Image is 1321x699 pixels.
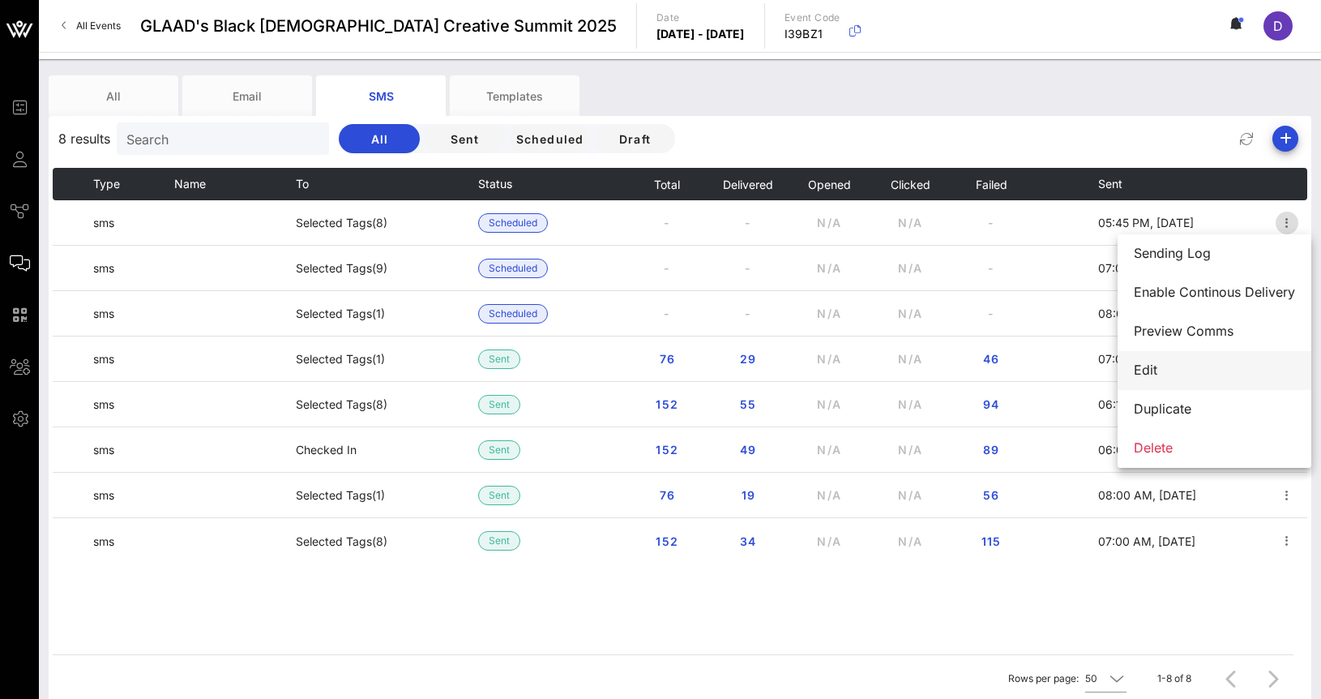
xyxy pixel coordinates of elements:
[296,246,478,291] td: Selected Tags (9)
[722,178,773,191] span: Delivered
[1098,168,1199,200] th: Sent
[965,345,1017,374] button: 46
[594,124,675,153] button: Draft
[965,526,1017,555] button: 115
[296,518,478,564] td: Selected Tags (8)
[607,132,662,146] span: Draft
[76,19,121,32] span: All Events
[174,177,206,191] span: Name
[1098,352,1195,366] span: 07:00 AM, [DATE]
[1273,18,1283,34] span: D
[1098,307,1196,320] span: 08:00 AM, [DATE]
[52,13,130,39] a: All Events
[654,397,680,411] span: 152
[784,26,840,42] p: I39BZ1
[339,124,420,153] button: All
[656,26,745,42] p: [DATE] - [DATE]
[489,305,537,323] span: Scheduled
[93,168,174,200] th: Type
[437,132,492,146] span: Sent
[1134,285,1295,300] div: Enable Continous Delivery
[735,352,761,366] span: 29
[1098,177,1122,191] span: Sent
[951,168,1032,200] th: Failed
[296,473,478,518] td: Selected Tags (1)
[1098,261,1195,275] span: 07:00 AM, [DATE]
[807,178,851,191] span: Opened
[93,200,174,246] td: sms
[722,168,773,200] button: Delivered
[1098,216,1194,229] span: 05:45 PM, [DATE]
[1157,671,1191,686] div: 1-8 of 8
[450,75,579,116] div: Templates
[641,526,693,555] button: 152
[965,390,1017,419] button: 94
[1098,534,1195,548] span: 07:00 AM, [DATE]
[653,178,680,191] span: Total
[975,168,1007,200] button: Failed
[722,526,774,555] button: 34
[489,214,537,232] span: Scheduled
[641,345,693,374] button: 76
[978,397,1004,411] span: 94
[182,75,312,116] div: Email
[890,178,930,191] span: Clicked
[296,177,309,191] span: To
[641,435,693,465] button: 152
[296,291,478,337] td: Selected Tags (1)
[93,246,174,291] td: sms
[1098,443,1195,457] span: 06:00 PM, [DATE]
[489,396,510,414] span: Sent
[93,337,174,382] td: sms
[722,345,774,374] button: 29
[978,352,1004,366] span: 46
[58,129,110,148] span: 8 results
[1098,488,1196,502] span: 08:00 AM, [DATE]
[978,488,1004,502] span: 56
[807,168,851,200] button: Opened
[735,534,761,548] span: 34
[978,443,1004,457] span: 89
[784,10,840,26] p: Event Code
[965,481,1017,510] button: 56
[1098,397,1193,411] span: 06:15 AM, [DATE]
[653,168,680,200] button: Total
[735,488,761,502] span: 19
[1134,401,1295,417] div: Duplicate
[735,397,761,411] span: 55
[93,518,174,564] td: sms
[890,168,930,200] button: Clicked
[965,435,1017,465] button: 89
[352,132,407,146] span: All
[654,443,680,457] span: 152
[478,168,559,200] th: Status
[722,435,774,465] button: 49
[1085,666,1126,692] div: 50Rows per page:
[1134,246,1295,261] div: Sending Log
[489,487,510,504] span: Sent
[93,177,120,191] span: Type
[722,390,774,419] button: 55
[509,124,590,153] button: Scheduled
[140,14,617,38] span: GLAAD's Black [DEMOGRAPHIC_DATA] Creative Summit 2025
[641,481,693,510] button: 76
[654,488,680,502] span: 76
[296,200,478,246] td: Selected Tags (8)
[1134,362,1295,378] div: Edit
[708,168,789,200] th: Delivered
[515,132,584,146] span: Scheduled
[1134,440,1295,456] div: Delete
[93,427,174,473] td: sms
[870,168,951,200] th: Clicked
[49,75,178,116] div: All
[1134,324,1295,339] div: Preview Comms
[789,168,870,200] th: Opened
[296,382,478,427] td: Selected Tags (8)
[296,168,478,200] th: To
[296,427,478,473] td: Checked In
[316,75,446,116] div: SMS
[478,177,512,191] span: Status
[489,259,537,277] span: Scheduled
[93,382,174,427] td: sms
[978,534,1004,548] span: 115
